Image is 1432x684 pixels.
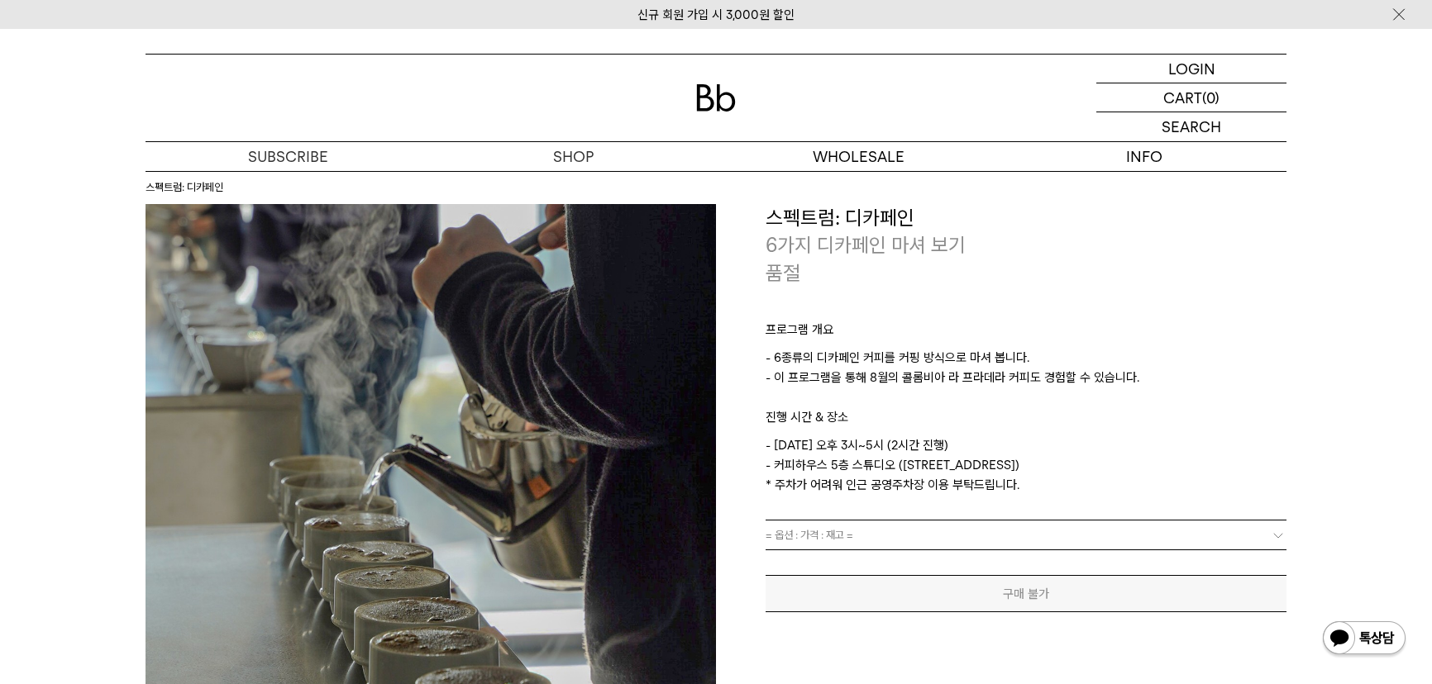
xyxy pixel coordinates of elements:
[1168,55,1215,83] p: LOGIN
[766,575,1286,612] button: 구매 불가
[431,142,716,171] a: SHOP
[766,407,1286,435] p: 진행 시간 & 장소
[146,142,431,171] a: SUBSCRIBE
[766,259,800,287] p: 품절
[766,348,1286,407] p: - 6종류의 디카페인 커피를 커핑 방식으로 마셔 봅니다. - 이 프로그램을 통해 8월의 콜롬비아 라 프라데라 커피도 경험할 수 있습니다.
[1163,83,1202,112] p: CART
[637,7,795,22] a: 신규 회원 가입 시 3,000원 할인
[1096,83,1286,112] a: CART (0)
[1001,142,1286,171] p: INFO
[1096,55,1286,83] a: LOGIN
[696,84,736,112] img: 로고
[1162,112,1221,141] p: SEARCH
[1202,83,1220,112] p: (0)
[716,142,1001,171] p: WHOLESALE
[766,204,1286,232] h3: 스펙트럼: 디카페인
[766,231,1286,259] p: 6가지 디카페인 마셔 보기
[766,320,1286,348] p: 프로그램 개요
[766,435,1286,495] p: - [DATE] 오후 3시~5시 (2시간 진행) - 커피하우스 5층 스튜디오 ([STREET_ADDRESS]) * 주차가 어려워 인근 공영주차장 이용 부탁드립니다.
[766,520,853,549] span: = 옵션 : 가격 : 재고 =
[146,179,223,196] li: 스펙트럼: 디카페인
[1321,620,1407,659] img: 카카오톡 채널 1:1 채팅 버튼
